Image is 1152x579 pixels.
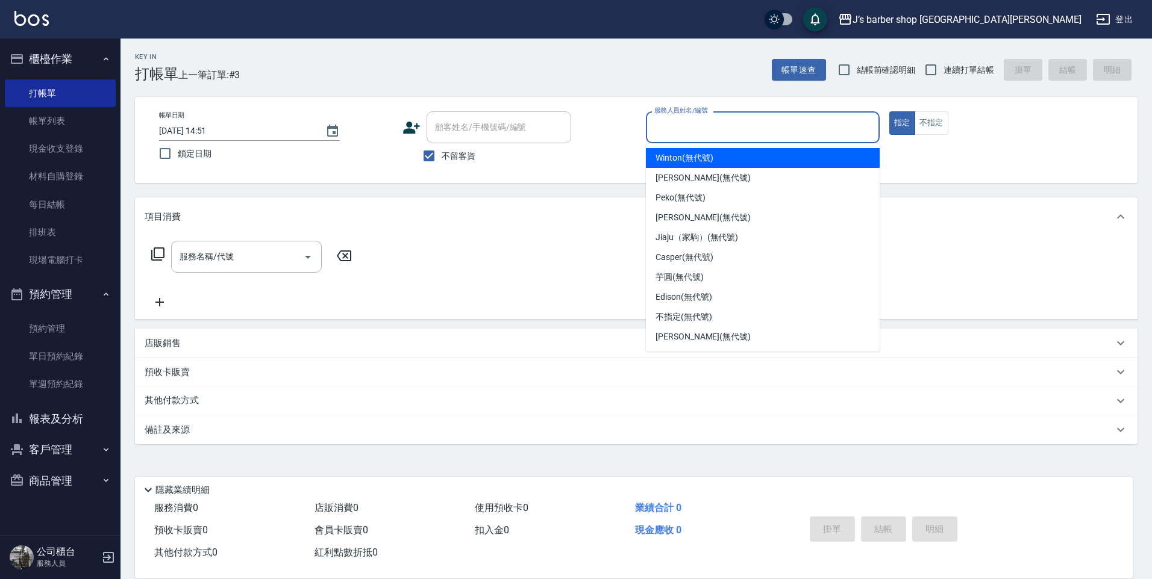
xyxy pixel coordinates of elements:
label: 服務人員姓名/編號 [654,106,707,115]
span: 現金應收 0 [635,524,681,536]
h2: Key In [135,53,178,61]
p: 服務人員 [37,558,98,569]
button: 預約管理 [5,279,116,310]
img: Person [10,545,34,569]
button: save [803,7,827,31]
a: 排班表 [5,218,116,246]
span: 不指定 (無代號) [656,311,712,323]
button: 帳單速查 [772,59,826,81]
div: 店販銷售 [135,329,1138,358]
span: [PERSON_NAME] (無代號) [656,330,751,343]
p: 店販銷售 [145,337,181,350]
span: 服務消費 0 [154,502,198,513]
a: 單日預約紀錄 [5,342,116,370]
p: 備註及來源 [145,424,190,436]
a: 預約管理 [5,315,116,342]
label: 帳單日期 [159,111,184,120]
p: 預收卡販賣 [145,366,190,379]
button: 商品管理 [5,465,116,497]
div: 其他付款方式 [135,386,1138,415]
span: 扣入金 0 [475,524,509,536]
span: [PERSON_NAME] (無代號) [656,211,751,224]
span: 鎖定日期 [178,147,211,160]
span: 紅利點數折抵 0 [315,546,378,558]
span: 其他付款方式 0 [154,546,218,558]
div: 預收卡販賣 [135,358,1138,386]
input: YYYY/MM/DD hh:mm [159,121,313,141]
a: 單週預約紀錄 [5,370,116,398]
img: Logo [14,11,49,26]
a: 現金收支登錄 [5,135,116,163]
span: Casper (無代號) [656,251,713,264]
span: Jiaju（家駒） (無代號) [656,231,738,244]
button: 登出 [1091,8,1138,31]
span: 結帳前確認明細 [857,64,916,76]
p: 其他付款方式 [145,394,205,407]
span: 上一筆訂單:#3 [178,67,240,82]
p: 項目消費 [145,211,181,223]
span: Winton (無代號) [656,152,713,164]
span: Peko (無代號) [656,191,706,204]
div: 項目消費 [135,197,1138,236]
a: 帳單列表 [5,107,116,135]
button: 不指定 [915,111,948,135]
span: 使用預收卡 0 [475,502,528,513]
button: 客戶管理 [5,434,116,465]
h3: 打帳單 [135,66,178,82]
a: 現場電腦打卡 [5,246,116,274]
a: 每日結帳 [5,191,116,218]
div: J’s barber shop [GEOGRAPHIC_DATA][PERSON_NAME] [853,12,1082,27]
span: 連續打單結帳 [944,64,994,76]
p: 隱藏業績明細 [155,484,210,497]
span: [PERSON_NAME] (無代號) [656,172,751,184]
span: 業績合計 0 [635,502,681,513]
button: 櫃檯作業 [5,43,116,75]
span: 不留客資 [442,150,475,163]
button: Choose date, selected date is 2025-08-24 [318,117,347,146]
div: 備註及來源 [135,415,1138,444]
span: 預收卡販賣 0 [154,524,208,536]
button: Open [298,247,318,267]
span: 芋圓 (無代號) [656,271,704,283]
span: 店販消費 0 [315,502,358,513]
button: 指定 [889,111,915,135]
button: J’s barber shop [GEOGRAPHIC_DATA][PERSON_NAME] [833,7,1086,32]
a: 材料自購登錄 [5,163,116,190]
h5: 公司櫃台 [37,546,98,558]
span: Edison (無代號) [656,291,712,303]
button: 報表及分析 [5,403,116,435]
span: 會員卡販賣 0 [315,524,368,536]
a: 打帳單 [5,79,116,107]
